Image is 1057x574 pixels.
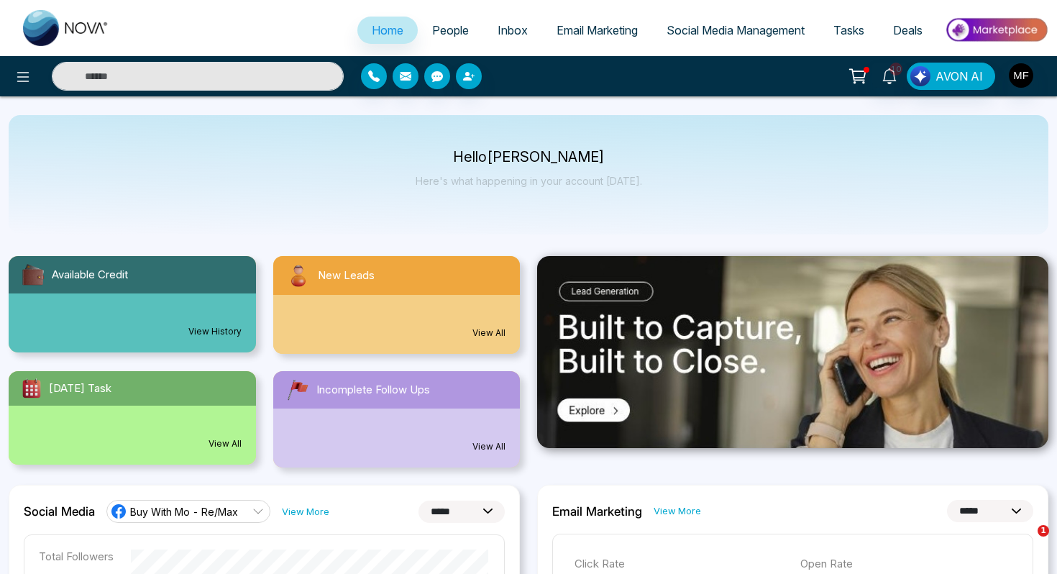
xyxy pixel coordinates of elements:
span: New Leads [318,268,375,284]
p: Total Followers [39,550,114,563]
p: Hello [PERSON_NAME] [416,151,642,163]
span: Tasks [833,23,864,37]
span: AVON AI [935,68,983,85]
span: Buy With Mo - Re/Max [130,505,238,519]
span: Inbox [498,23,528,37]
img: availableCredit.svg [20,262,46,288]
span: Incomplete Follow Ups [316,382,430,398]
a: Email Marketing [542,17,652,44]
span: Available Credit [52,267,128,283]
p: Here's what happening in your account [DATE]. [416,175,642,187]
a: Tasks [819,17,879,44]
button: AVON AI [907,63,995,90]
img: followUps.svg [285,377,311,403]
span: Deals [893,23,923,37]
a: View History [188,325,242,338]
h2: Email Marketing [552,504,642,519]
a: Home [357,17,418,44]
a: New LeadsView All [265,256,529,354]
a: View More [654,504,701,518]
img: newLeads.svg [285,262,312,289]
iframe: Intercom live chat [1008,525,1043,560]
a: People [418,17,483,44]
a: View All [209,437,242,450]
a: Inbox [483,17,542,44]
span: Social Media Management [667,23,805,37]
img: . [537,256,1048,448]
span: 10 [889,63,902,76]
a: View All [472,440,505,453]
a: Social Media Management [652,17,819,44]
img: User Avatar [1009,63,1033,88]
span: People [432,23,469,37]
img: Market-place.gif [944,14,1048,46]
h2: Social Media [24,504,95,519]
img: Lead Flow [910,66,930,86]
img: Nova CRM Logo [23,10,109,46]
a: View All [472,327,505,340]
p: Click Rate [575,556,786,573]
span: [DATE] Task [49,381,111,397]
p: Open Rate [800,556,1012,573]
a: 10 [872,63,907,88]
a: View More [282,505,329,519]
a: Incomplete Follow UpsView All [265,371,529,468]
span: 1 [1038,525,1049,537]
a: Deals [879,17,937,44]
span: Email Marketing [557,23,638,37]
img: todayTask.svg [20,377,43,400]
span: Home [372,23,403,37]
